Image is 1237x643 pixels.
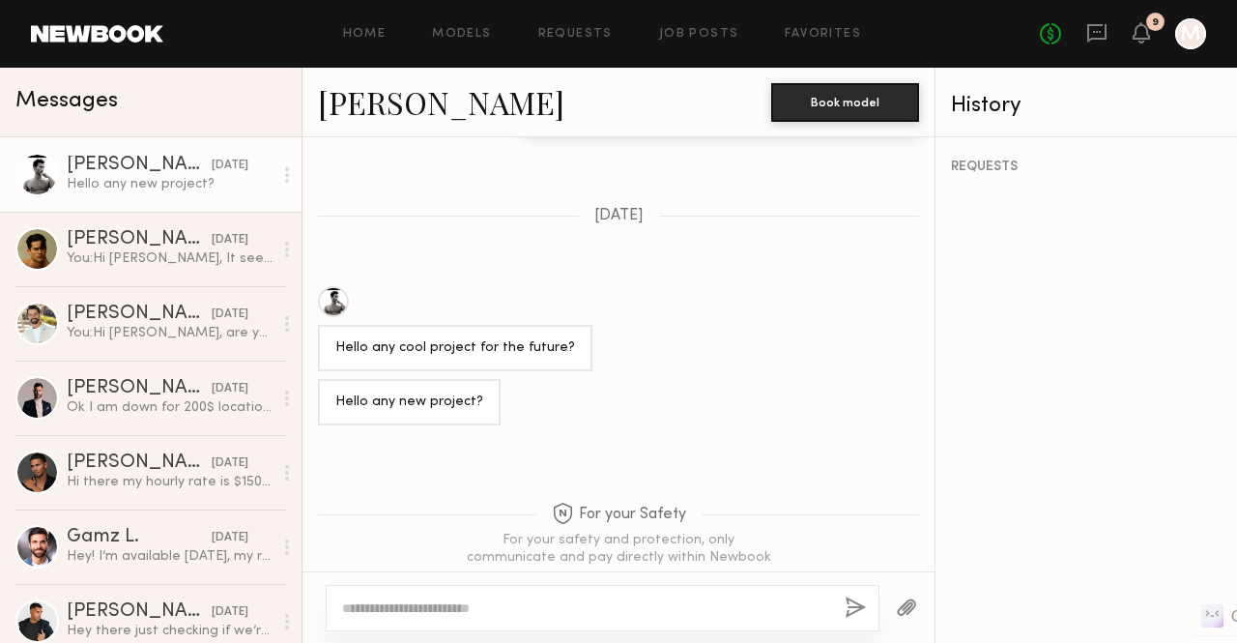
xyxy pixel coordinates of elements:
[785,28,861,41] a: Favorites
[335,337,575,360] div: Hello any cool project for the future?
[67,473,273,491] div: Hi there my hourly rate is $150 so $300 would work.
[67,175,273,193] div: Hello any new project?
[67,622,273,640] div: Hey there just checking if we’re still on for [DATE]; I haven’t received any correspondence on th...
[67,156,212,175] div: [PERSON_NAME]
[67,528,212,547] div: Gamz L.
[1175,18,1206,49] a: M
[335,392,483,414] div: Hello any new project?
[343,28,387,41] a: Home
[951,161,1222,174] div: REQUESTS
[212,529,248,547] div: [DATE]
[594,208,644,224] span: [DATE]
[67,305,212,324] div: [PERSON_NAME]
[67,398,273,417] div: Ok I am down for 200$ location?
[15,90,118,112] span: Messages
[538,28,613,41] a: Requests
[67,324,273,342] div: You: Hi [PERSON_NAME], are you giving up on fostering collaboration?
[951,95,1222,117] div: History
[212,454,248,473] div: [DATE]
[67,230,212,249] div: [PERSON_NAME]
[67,547,273,566] div: Hey! I’m available [DATE], my rate 150/hr
[67,379,212,398] div: [PERSON_NAME]
[432,28,491,41] a: Models
[212,231,248,249] div: [DATE]
[212,603,248,622] div: [DATE]
[552,503,686,527] span: For your Safety
[771,93,919,109] a: Book model
[318,81,564,123] a: [PERSON_NAME]
[771,83,919,122] button: Book model
[659,28,739,41] a: Job Posts
[464,532,773,567] div: For your safety and protection, only communicate and pay directly within Newbook
[212,157,248,175] div: [DATE]
[67,453,212,473] div: [PERSON_NAME]
[67,249,273,268] div: You: Hi [PERSON_NAME], It seems you could be a strong candidate for our brand's tactical implemen...
[212,306,248,324] div: [DATE]
[67,602,212,622] div: [PERSON_NAME]
[1152,17,1159,28] div: 9
[212,380,248,398] div: [DATE]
